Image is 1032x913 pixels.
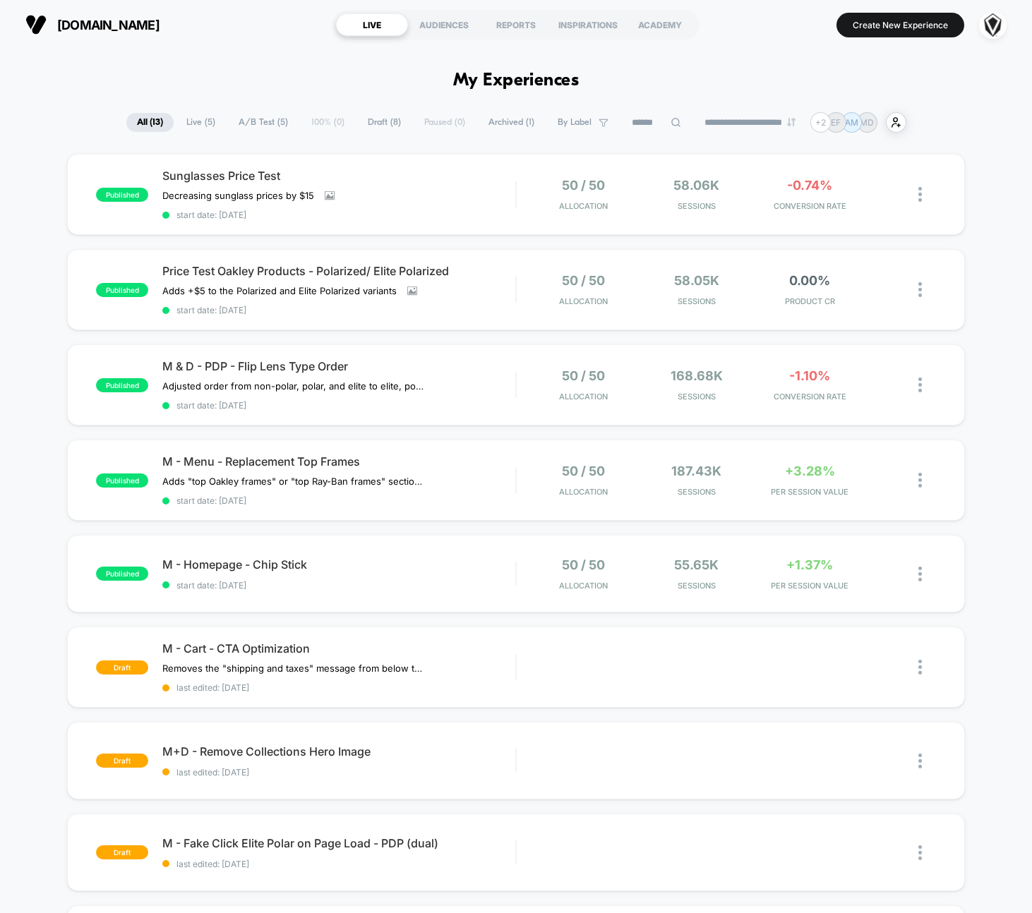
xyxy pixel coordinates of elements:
[162,557,515,572] span: M - Homepage - Chip Stick
[336,13,408,36] div: LIVE
[918,473,922,488] img: close
[162,767,515,778] span: last edited: [DATE]
[228,113,299,132] span: A/B Test ( 5 )
[789,368,830,383] span: -1.10%
[357,113,412,132] span: Draft ( 8 )
[562,368,605,383] span: 50 / 50
[787,178,832,193] span: -0.74%
[644,581,750,591] span: Sessions
[785,464,835,478] span: +3.28%
[918,845,922,860] img: close
[789,273,830,288] span: 0.00%
[671,368,723,383] span: 168.68k
[918,282,922,297] img: close
[558,117,592,128] span: By Label
[757,201,863,211] span: CONVERSION RATE
[162,641,515,655] span: M - Cart - CTA Optimization
[552,13,624,36] div: INSPIRATIONS
[644,487,750,497] span: Sessions
[562,178,605,193] span: 50 / 50
[162,682,515,693] span: last edited: [DATE]
[162,190,314,201] span: Decreasing sunglass prices by $15
[787,118,796,126] img: end
[624,13,696,36] div: ACADEMY
[975,11,1011,40] button: ppic
[21,13,164,36] button: [DOMAIN_NAME]
[162,495,515,506] span: start date: [DATE]
[162,476,424,487] span: Adds "top Oakley frames" or "top Ray-Ban frames" section to replacement lenses for Oakley and Ray...
[918,754,922,768] img: close
[96,660,148,675] span: draft
[786,557,833,572] span: +1.37%
[918,377,922,392] img: close
[671,464,721,478] span: 187.43k
[162,264,515,278] span: Price Test Oakley Products - Polarized/ Elite Polarized
[96,754,148,768] span: draft
[162,210,515,220] span: start date: [DATE]
[162,285,397,296] span: Adds +$5 to the Polarized and Elite Polarized variants
[25,14,47,35] img: Visually logo
[162,663,424,674] span: Removes the "shipping and taxes" message from below the CTA and replaces it with message about re...
[162,859,515,869] span: last edited: [DATE]
[918,660,922,675] img: close
[96,473,148,488] span: published
[162,836,515,850] span: M - Fake Click Elite Polar on Page Load - PDP (dual)
[644,201,750,211] span: Sessions
[162,454,515,468] span: M - Menu - Replacement Top Frames
[674,557,719,572] span: 55.65k
[176,113,226,132] span: Live ( 5 )
[96,188,148,202] span: published
[126,113,174,132] span: All ( 13 )
[559,201,608,211] span: Allocation
[757,296,863,306] span: PRODUCT CR
[757,392,863,401] span: CONVERSION RATE
[979,11,1007,39] img: ppic
[408,13,480,36] div: AUDIENCES
[559,487,608,497] span: Allocation
[57,18,160,32] span: [DOMAIN_NAME]
[831,117,841,128] p: EF
[96,283,148,297] span: published
[559,392,608,401] span: Allocation
[162,169,515,183] span: Sunglasses Price Test
[162,380,424,392] span: Adjusted order from non-polar, polar, and elite to elite, polar, and non-polar in variant
[453,71,580,91] h1: My Experiences
[757,581,863,591] span: PER SESSION VALUE
[96,845,148,859] span: draft
[162,400,515,411] span: start date: [DATE]
[162,305,515,315] span: start date: [DATE]
[757,487,863,497] span: PER SESSION VALUE
[644,296,750,306] span: Sessions
[559,581,608,591] span: Allocation
[562,464,605,478] span: 50 / 50
[96,378,148,392] span: published
[562,557,605,572] span: 50 / 50
[674,273,719,288] span: 58.05k
[96,567,148,581] span: published
[918,567,922,581] img: close
[480,13,552,36] div: REPORTS
[162,744,515,758] span: M+D - Remove Collections Hero Image
[810,112,831,133] div: + 2
[644,392,750,401] span: Sessions
[845,117,858,128] p: AM
[562,273,605,288] span: 50 / 50
[673,178,719,193] span: 58.06k
[478,113,545,132] span: Archived ( 1 )
[559,296,608,306] span: Allocation
[836,13,964,37] button: Create New Experience
[860,117,874,128] p: MD
[162,359,515,373] span: M & D - PDP - Flip Lens Type Order
[918,187,922,202] img: close
[162,580,515,591] span: start date: [DATE]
